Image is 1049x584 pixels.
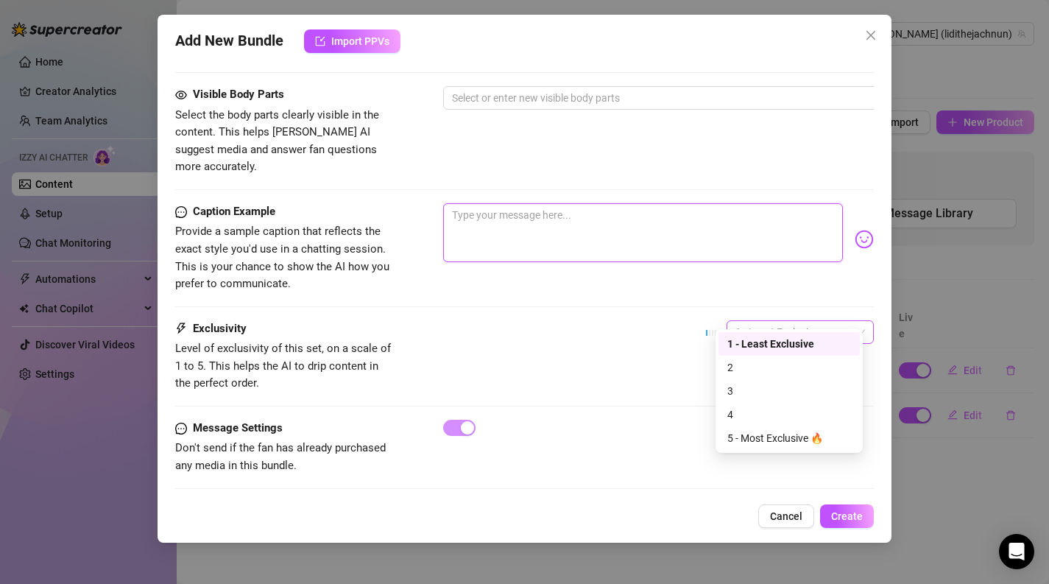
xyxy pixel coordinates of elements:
[175,29,283,53] span: Add New Bundle
[735,321,865,343] span: 1 - Least Exclusive
[315,36,325,46] span: import
[331,35,389,47] span: Import PPVs
[175,441,386,472] span: Don't send if the fan has already purchased any media in this bundle.
[859,24,883,47] button: Close
[175,203,187,221] span: message
[175,108,379,174] span: Select the body parts clearly visible in the content. This helps [PERSON_NAME] AI suggest media a...
[758,504,814,528] button: Cancel
[175,89,187,101] span: eye
[175,320,187,338] span: thunderbolt
[999,534,1034,569] div: Open Intercom Messenger
[865,29,877,41] span: close
[193,322,247,335] strong: Exclusivity
[831,510,863,522] span: Create
[727,383,851,399] div: 3
[727,407,851,423] div: 4
[859,29,883,41] span: Close
[193,88,284,101] strong: Visible Body Parts
[193,421,283,435] strong: Message Settings
[727,359,851,376] div: 2
[718,403,860,426] div: 4
[718,356,860,379] div: 2
[718,379,860,403] div: 3
[727,430,851,446] div: 5 - Most Exclusive 🔥
[718,332,860,356] div: 1 - Least Exclusive
[727,336,851,352] div: 1 - Least Exclusive
[175,225,389,290] span: Provide a sample caption that reflects the exact style you'd use in a chatting session. This is y...
[193,205,275,218] strong: Caption Example
[718,426,860,450] div: 5 - Most Exclusive 🔥
[304,29,400,53] button: Import PPVs
[855,230,874,249] img: svg%3e
[175,342,391,390] span: Level of exclusivity of this set, on a scale of 1 to 5. This helps the AI to drip content in the ...
[820,504,874,528] button: Create
[175,420,187,437] span: message
[770,510,802,522] span: Cancel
